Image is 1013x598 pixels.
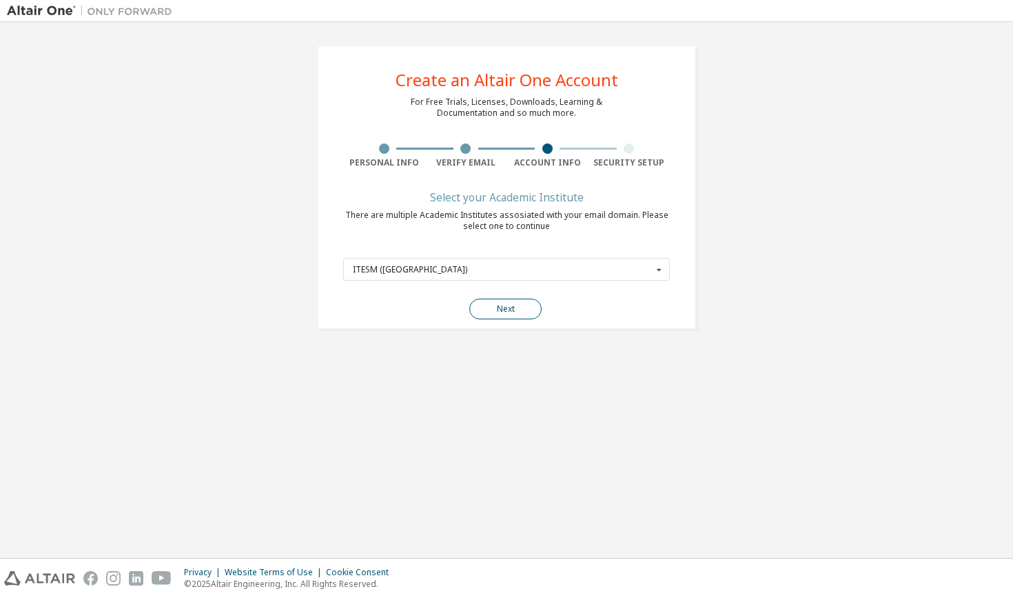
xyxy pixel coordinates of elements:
img: altair_logo.svg [4,571,75,586]
div: Security Setup [589,157,671,168]
img: youtube.svg [152,571,172,586]
img: linkedin.svg [129,571,143,586]
p: © 2025 Altair Engineering, Inc. All Rights Reserved. [184,578,397,590]
div: Personal Info [343,157,425,168]
div: For Free Trials, Licenses, Downloads, Learning & Documentation and so much more. [411,97,602,119]
button: Next [469,299,542,319]
div: Verify Email [425,157,507,168]
div: Account Info [506,157,589,168]
div: Create an Altair One Account [396,72,618,88]
div: Privacy [184,567,225,578]
img: facebook.svg [83,571,98,586]
img: Altair One [7,4,179,18]
img: instagram.svg [106,571,121,586]
div: ITESM ([GEOGRAPHIC_DATA]) [353,266,653,274]
div: There are multiple Academic Institutes assosiated with your email domain. Please select one to co... [343,210,670,232]
div: Select your Academic Institute [430,193,584,201]
div: Website Terms of Use [225,567,326,578]
div: Cookie Consent [326,567,397,578]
